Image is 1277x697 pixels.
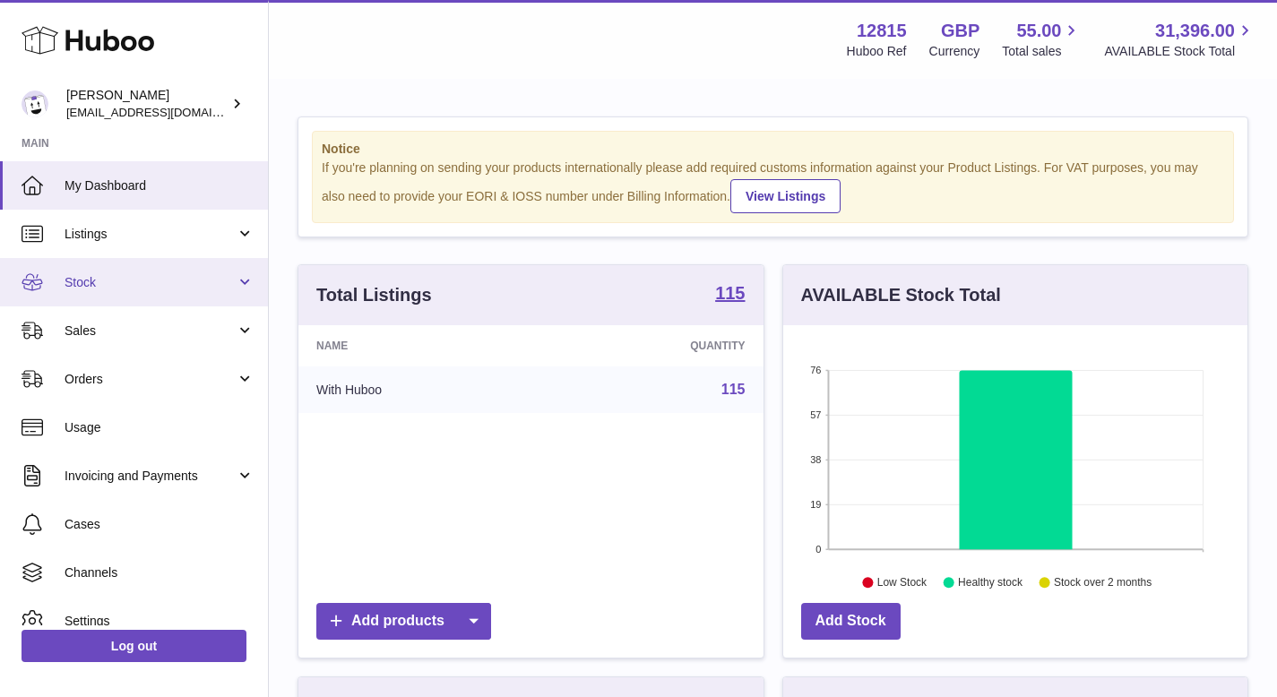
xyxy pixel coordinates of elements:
span: My Dashboard [65,177,255,194]
div: [PERSON_NAME] [66,87,228,121]
div: If you're planning on sending your products internationally please add required customs informati... [322,159,1224,213]
td: With Huboo [298,366,544,413]
a: 55.00 Total sales [1002,19,1082,60]
a: 115 [715,284,745,305]
th: Name [298,325,544,366]
div: Currency [929,43,980,60]
strong: GBP [941,19,979,43]
img: shophawksclub@gmail.com [22,90,48,117]
a: 31,396.00 AVAILABLE Stock Total [1104,19,1255,60]
th: Quantity [544,325,764,366]
strong: 115 [715,284,745,302]
text: 38 [810,454,821,465]
a: Add Stock [801,603,901,640]
h3: AVAILABLE Stock Total [801,283,1001,307]
text: 57 [810,409,821,420]
strong: Notice [322,141,1224,158]
a: Log out [22,630,246,662]
span: AVAILABLE Stock Total [1104,43,1255,60]
a: Add products [316,603,491,640]
h3: Total Listings [316,283,432,307]
div: Huboo Ref [847,43,907,60]
span: Invoicing and Payments [65,468,236,485]
a: 115 [721,382,746,397]
span: Channels [65,564,255,581]
span: [EMAIL_ADDRESS][DOMAIN_NAME] [66,105,263,119]
text: Healthy stock [958,576,1023,589]
text: Low Stock [876,576,927,589]
text: Stock over 2 months [1054,576,1152,589]
span: Settings [65,613,255,630]
text: 19 [810,499,821,510]
strong: 12815 [857,19,907,43]
span: Total sales [1002,43,1082,60]
span: Orders [65,371,236,388]
a: View Listings [730,179,841,213]
text: 0 [815,544,821,555]
span: Usage [65,419,255,436]
span: 31,396.00 [1155,19,1235,43]
span: 55.00 [1016,19,1061,43]
span: Sales [65,323,236,340]
text: 76 [810,365,821,375]
span: Stock [65,274,236,291]
span: Cases [65,516,255,533]
span: Listings [65,226,236,243]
